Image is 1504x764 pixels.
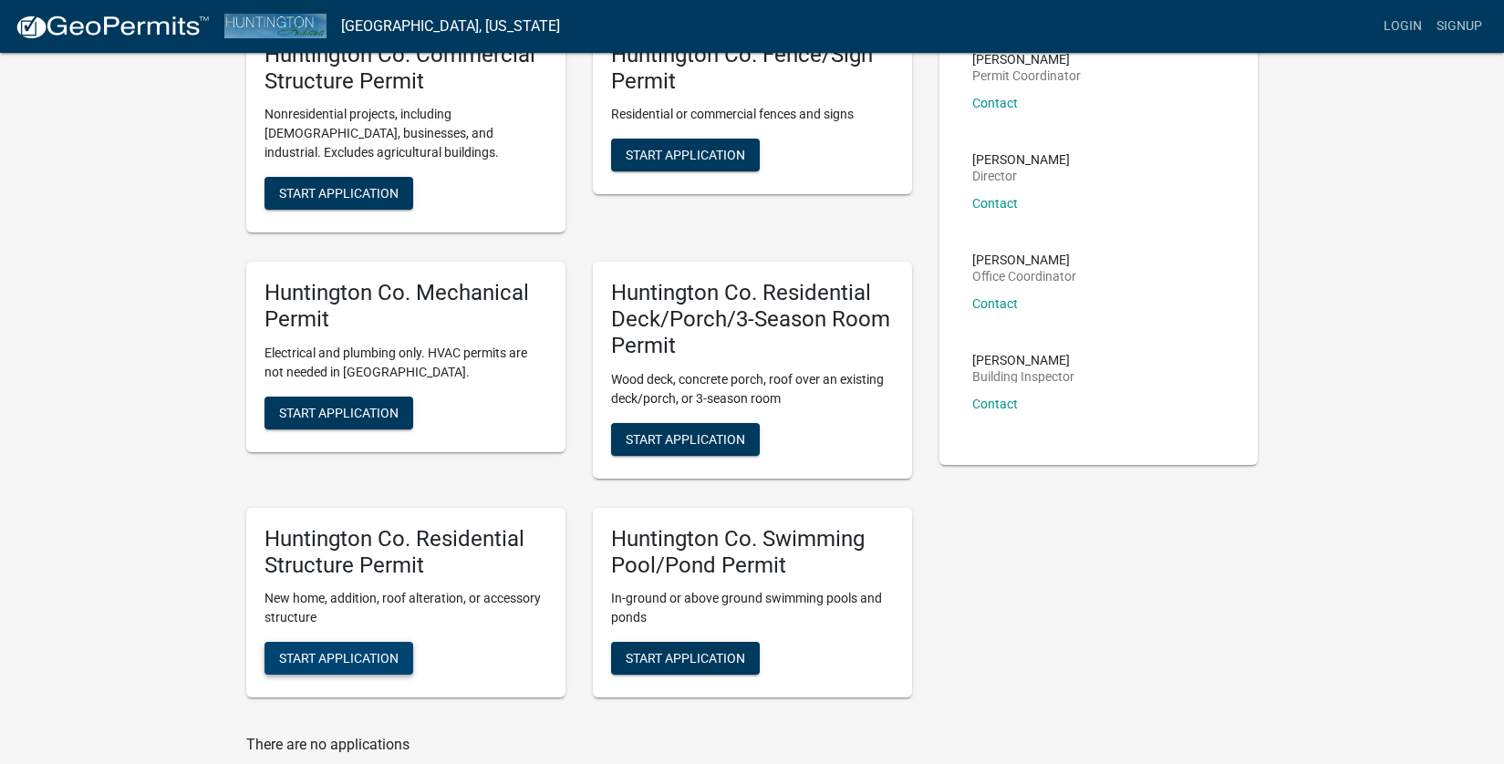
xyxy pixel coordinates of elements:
span: Start Application [626,431,745,446]
img: Huntington County, Indiana [224,14,327,38]
h5: Huntington Co. Residential Structure Permit [264,526,547,579]
p: Permit Coordinator [972,69,1081,82]
p: Director [972,170,1070,182]
h5: Huntington Co. Swimming Pool/Pond Permit [611,526,894,579]
button: Start Application [611,423,760,456]
p: Building Inspector [972,370,1074,383]
p: Residential or commercial fences and signs [611,105,894,124]
p: Wood deck, concrete porch, roof over an existing deck/porch, or 3-season room [611,370,894,408]
a: [GEOGRAPHIC_DATA], [US_STATE] [341,11,560,42]
h5: Huntington Co. Mechanical Permit [264,280,547,333]
h5: Huntington Co. Commercial Structure Permit [264,42,547,95]
span: Start Application [626,148,745,162]
a: Login [1376,9,1429,44]
h5: Huntington Co. Fence/Sign Permit [611,42,894,95]
p: [PERSON_NAME] [972,53,1081,66]
p: New home, addition, roof alteration, or accessory structure [264,589,547,627]
p: Electrical and plumbing only. HVAC permits are not needed in [GEOGRAPHIC_DATA]. [264,344,547,382]
a: Contact [972,397,1018,411]
p: [PERSON_NAME] [972,253,1076,266]
a: Signup [1429,9,1489,44]
a: Contact [972,196,1018,211]
span: Start Application [279,651,399,666]
button: Start Application [611,642,760,675]
p: [PERSON_NAME] [972,354,1074,367]
span: Start Application [626,651,745,666]
p: There are no applications [246,734,912,756]
button: Start Application [264,177,413,210]
span: Start Application [279,186,399,201]
button: Start Application [611,139,760,171]
button: Start Application [264,642,413,675]
a: Contact [972,96,1018,110]
h5: Huntington Co. Residential Deck/Porch/3-Season Room Permit [611,280,894,358]
p: In-ground or above ground swimming pools and ponds [611,589,894,627]
p: Office Coordinator [972,270,1076,283]
button: Start Application [264,397,413,429]
a: Contact [972,296,1018,311]
p: [PERSON_NAME] [972,153,1070,166]
p: Nonresidential projects, including [DEMOGRAPHIC_DATA], businesses, and industrial. Excludes agric... [264,105,547,162]
span: Start Application [279,405,399,419]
